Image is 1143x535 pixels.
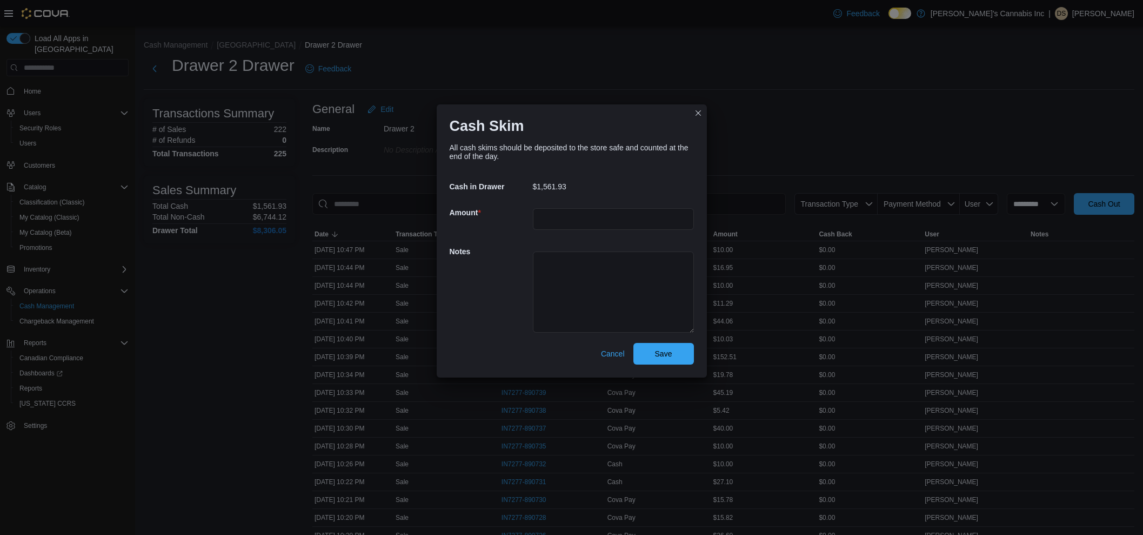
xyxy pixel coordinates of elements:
span: Save [655,348,672,359]
h5: Notes [450,241,531,262]
span: Cancel [601,348,625,359]
button: Closes this modal window [692,107,705,120]
div: All cash skims should be deposited to the store safe and counted at the end of the day. [450,143,694,161]
button: Save [633,343,694,365]
h5: Amount [450,202,531,223]
h5: Cash in Drawer [450,176,531,197]
h1: Cash Skim [450,117,524,135]
p: $1,561.93 [533,182,566,191]
button: Cancel [597,343,629,365]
